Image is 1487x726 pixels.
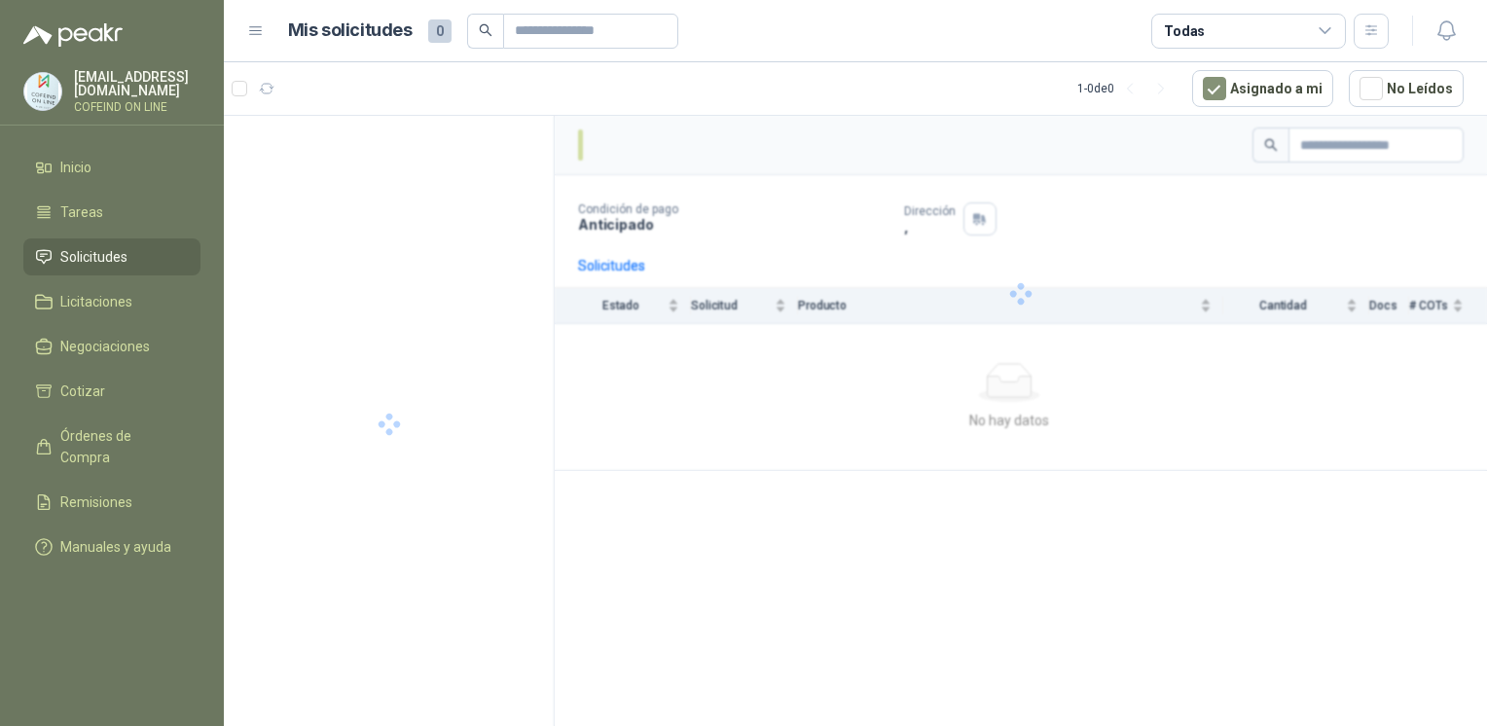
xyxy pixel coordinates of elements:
[23,283,200,320] a: Licitaciones
[23,373,200,410] a: Cotizar
[60,425,182,468] span: Órdenes de Compra
[23,23,123,47] img: Logo peakr
[1077,73,1177,104] div: 1 - 0 de 0
[23,149,200,186] a: Inicio
[23,417,200,476] a: Órdenes de Compra
[23,238,200,275] a: Solicitudes
[60,157,91,178] span: Inicio
[23,484,200,521] a: Remisiones
[1349,70,1464,107] button: No Leídos
[74,101,200,113] p: COFEIND ON LINE
[60,381,105,402] span: Cotizar
[1192,70,1333,107] button: Asignado a mi
[288,17,413,45] h1: Mis solicitudes
[60,291,132,312] span: Licitaciones
[23,328,200,365] a: Negociaciones
[60,246,127,268] span: Solicitudes
[428,19,452,43] span: 0
[60,201,103,223] span: Tareas
[24,73,61,110] img: Company Logo
[60,491,132,513] span: Remisiones
[60,536,171,558] span: Manuales y ayuda
[23,528,200,565] a: Manuales y ayuda
[479,23,492,37] span: search
[60,336,150,357] span: Negociaciones
[74,70,200,97] p: [EMAIL_ADDRESS][DOMAIN_NAME]
[1164,20,1205,42] div: Todas
[23,194,200,231] a: Tareas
